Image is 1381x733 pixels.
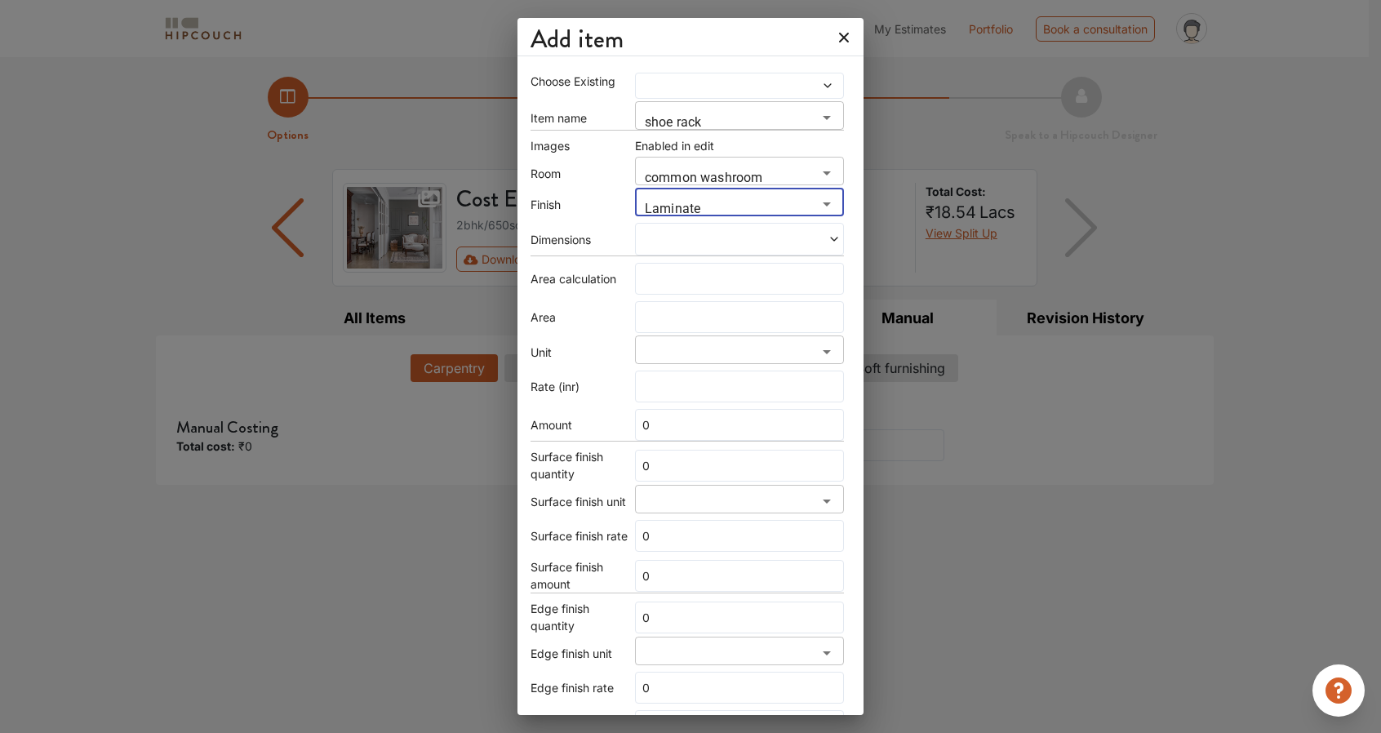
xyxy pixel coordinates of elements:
[635,139,714,153] span: Enabled in edit
[517,18,864,56] h3: Add item
[531,198,561,211] span: Finish
[815,193,838,215] button: Open
[531,233,591,247] span: Dimensions
[815,642,838,664] button: Open
[531,560,603,591] span: Surface finish amount
[531,646,612,660] span: Edge finish unit
[531,74,615,88] span: Choose Existing
[815,340,838,363] button: Open
[531,310,556,324] span: Area
[531,167,561,180] span: Room
[531,272,616,286] span: Area calculation
[815,162,838,184] button: Open
[531,681,614,695] span: Edge finish rate
[531,495,626,509] span: Surface finish unit
[815,106,838,129] button: Open
[531,345,552,359] span: Unit
[531,529,628,543] span: Surface finish rate
[531,139,570,153] span: Images
[531,418,572,432] span: Amount
[531,111,587,125] span: Item name
[531,450,603,481] span: Surface finish quantity
[815,490,838,513] button: Open
[531,602,589,633] span: Edge finish quantity
[531,380,579,393] span: Rate (inr)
